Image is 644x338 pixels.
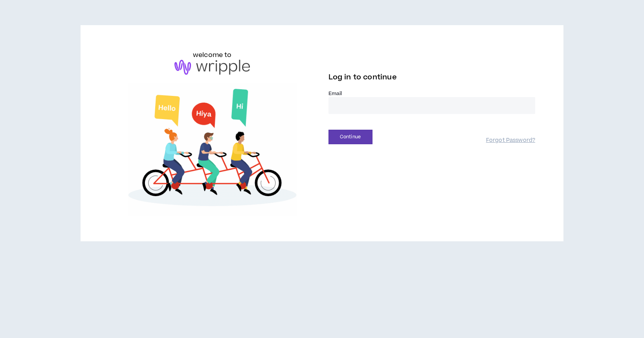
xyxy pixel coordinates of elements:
[486,137,535,144] a: Forgot Password?
[109,83,316,217] img: Welcome to Wripple
[193,50,232,60] h6: welcome to
[328,72,397,82] span: Log in to continue
[328,90,536,97] label: Email
[328,130,372,144] button: Continue
[174,60,250,75] img: logo-brand.png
